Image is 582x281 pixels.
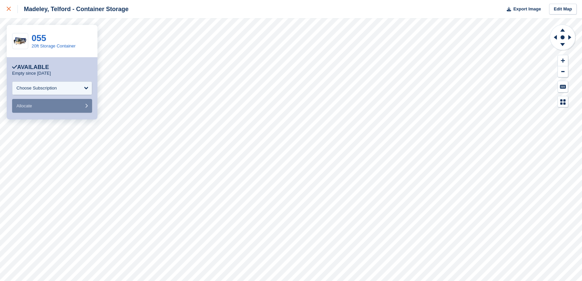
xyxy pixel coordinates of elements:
[32,33,46,43] a: 055
[558,81,568,92] button: Keyboard Shortcuts
[558,66,568,77] button: Zoom Out
[12,71,51,76] p: Empty since [DATE]
[12,64,49,71] div: Available
[16,103,32,108] span: Allocate
[16,85,57,92] div: Choose Subscription
[503,4,541,15] button: Export Image
[513,6,541,12] span: Export Image
[558,55,568,66] button: Zoom In
[12,99,92,113] button: Allocate
[18,5,128,13] div: Madeley, Telford - Container Storage
[32,43,76,48] a: 20ft Storage Container
[558,96,568,107] button: Map Legend
[549,4,577,15] a: Edit Map
[12,35,28,47] img: 20-ft-container%20image.jpg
